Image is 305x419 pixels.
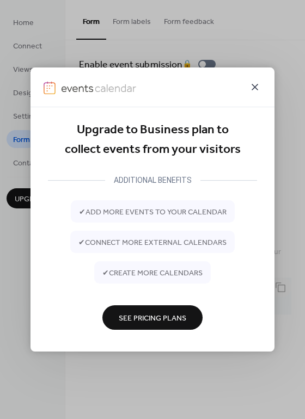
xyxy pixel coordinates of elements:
span: See Pricing Plans [119,312,186,324]
span: ✔ connect more external calendars [78,237,227,248]
div: Upgrade to Business plan to collect events from your visitors [48,120,257,160]
button: See Pricing Plans [102,305,203,330]
span: ✔ add more events to your calendar [79,206,227,218]
span: ✔ create more calendars [102,267,203,279]
div: ADDITIONAL BENEFITS [105,174,200,187]
img: logo-icon [44,82,56,95]
img: logo-type [61,82,136,95]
